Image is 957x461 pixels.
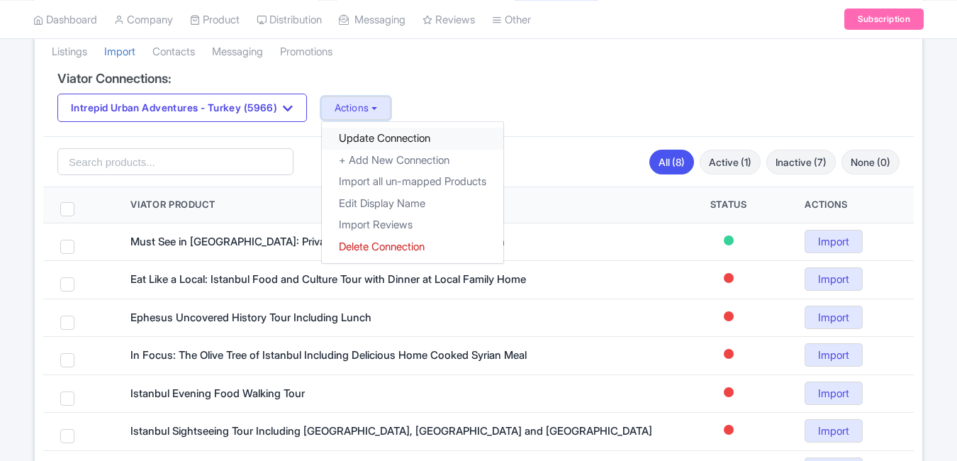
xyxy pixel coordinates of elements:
[788,187,914,223] th: Actions
[130,348,652,364] div: In Focus: The Olive Tree of Istanbul Including Delicious Home Cooked Syrian Meal
[113,187,669,223] th: Viator Product
[57,94,307,122] button: Intrepid Urban Adventures - Turkey (5966)
[130,234,652,250] div: Must See in Istanbul: Private Full-Day Experience & Local Lunch
[700,150,761,174] a: Active (1)
[57,72,900,86] h4: Viator Connections:
[724,425,734,435] span: Inactive
[724,273,734,283] span: Inactive
[322,235,503,257] a: Delete Connection
[724,235,734,245] span: Active
[130,386,652,402] div: Istanbul Evening Food Walking Tour
[130,423,652,440] div: Istanbul Sightseeing Tour Including Grand Bazaar, Suleymaniye Mosque and Sultanahmet
[322,214,503,236] a: Import Reviews
[805,230,863,253] a: Import
[724,349,734,359] span: Inactive
[130,272,652,288] div: Eat Like a Local: Istanbul Food and Culture Tour with Dinner at Local Family Home
[669,187,788,223] th: Status
[280,33,332,72] a: Promotions
[322,149,503,171] a: + Add New Connection
[766,150,836,174] a: Inactive (7)
[104,33,135,72] a: Import
[57,148,293,175] input: Search products...
[322,171,503,193] a: Import all un-mapped Products
[322,192,503,214] a: Edit Display Name
[724,387,734,397] span: Inactive
[322,128,503,150] a: Update Connection
[152,33,195,72] a: Contacts
[130,310,652,326] div: Ephesus Uncovered History Tour Including Lunch
[52,33,87,72] a: Listings
[212,33,263,72] a: Messaging
[724,311,734,321] span: Inactive
[649,150,694,174] a: All (8)
[321,96,391,120] button: Actions
[841,150,900,174] a: None (0)
[844,9,924,30] a: Subscription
